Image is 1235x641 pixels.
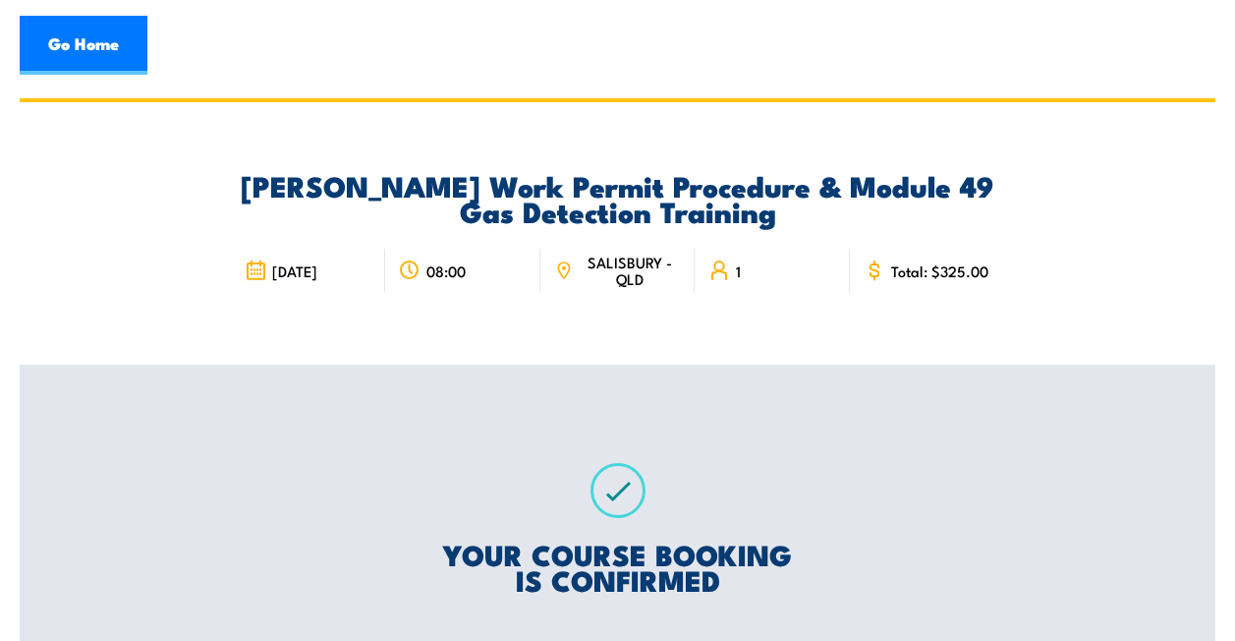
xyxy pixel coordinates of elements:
a: Go Home [20,16,147,75]
h2: [PERSON_NAME] Work Permit Procedure & Module 49 Gas Detection Training [231,172,1004,223]
span: 08:00 [426,262,466,279]
span: Total: $325.00 [891,262,988,279]
h2: YOUR COURSE BOOKING IS CONFIRMED [231,541,1004,592]
span: [DATE] [272,262,317,279]
span: SALISBURY - QLD [579,254,681,287]
span: 1 [736,262,741,279]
